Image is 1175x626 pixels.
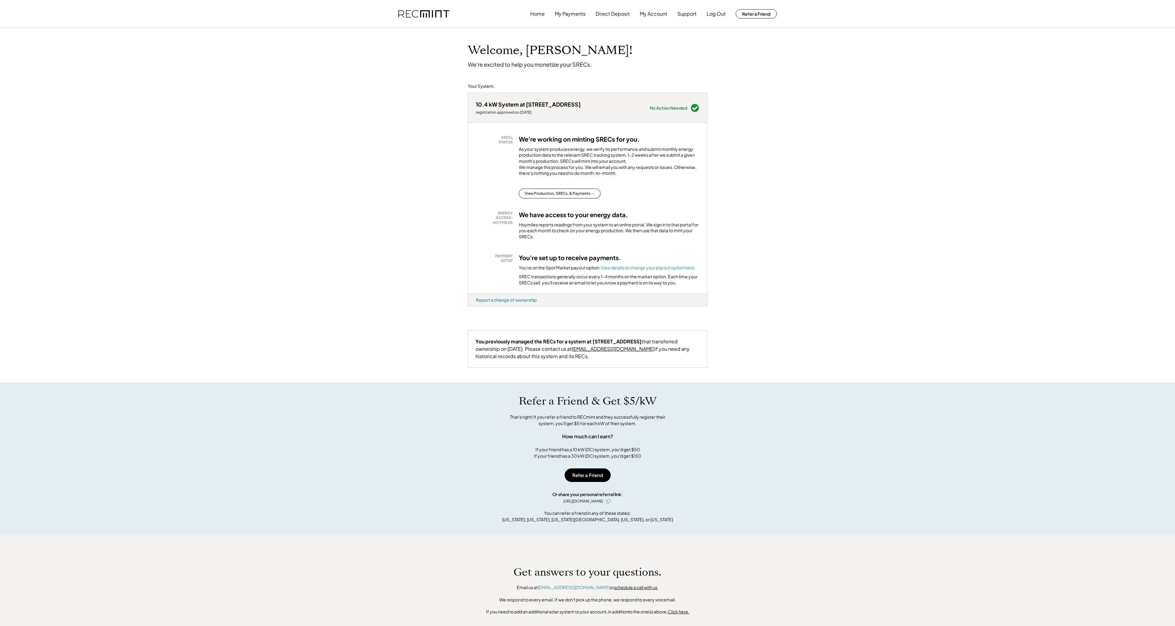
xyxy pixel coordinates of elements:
div: You're on the Spot Market payout option. [519,265,695,271]
div: If you need to add an additional solar system to your account, to the one(s) above, [486,609,689,615]
h3: We're working on minting SRECs for you. [519,135,640,143]
u: Click here. [668,609,689,614]
div: PAYMENT SETUP [479,254,513,263]
img: recmint-logotype%403x.png [398,10,449,18]
div: that transferred ownership on [DATE]. Please contact us at if you need any historical records abo... [476,338,700,360]
em: in addition [608,609,628,614]
button: click to copy [605,498,612,505]
h3: We have access to your energy data. [519,211,628,219]
a: View details or change your payout option here. [601,265,695,270]
div: That's right! If you refer a friend to RECmint and they successfully register their system, you'l... [503,414,672,427]
button: My Account [640,8,667,20]
div: We respond to every email. If we don't pick up the phone, we respond to every voicemail. [499,597,676,603]
div: scnt1hzv - VA Distributed [468,306,488,309]
div: ENERGY ACCESS: HOYMILES [479,211,513,225]
div: If your friend has a 10 kW (DC) system, you'd get $50 If your friend has a 30 kW (DC) system, you... [534,446,641,459]
div: We're excited to help you monetize your SRECs. [468,61,592,68]
div: No Action Needed [650,106,687,110]
div: How much can I earn? [562,433,613,440]
a: schedule a call with us [614,585,657,590]
h1: Get answers to your questions. [514,566,661,579]
div: As your system produces energy, we verify its performance and submit monthly energy production da... [519,146,699,179]
h3: You're set up to receive payments. [519,254,621,262]
h1: Refer a Friend & Get $5/kW [519,395,656,408]
a: [EMAIL_ADDRESS][DOMAIN_NAME] [538,585,610,590]
div: Your System: [468,83,495,89]
button: View Production, SRECs, & Payments → [519,189,601,198]
strong: You previously managed the RECs for a system at [STREET_ADDRESS] [476,338,642,345]
div: Hoymiles reports readings from your system to an online portal. We sign in to that portal for you... [519,222,699,240]
div: Email us at or . [517,585,659,591]
button: Home [530,8,545,20]
div: 10.4 kW System at [STREET_ADDRESS] [476,101,581,108]
div: You can refer a friend in any of these states: [US_STATE], [US_STATE], [US_STATE][GEOGRAPHIC_DATA... [502,510,673,523]
button: Refer a Friend [565,468,611,482]
div: SRECs STATUS [479,135,513,145]
div: SREC transactions generally occur every 1-4 months on the market option. Each time your SRECs sel... [519,274,699,286]
div: [URL][DOMAIN_NAME] [563,499,603,504]
div: Or share your personal referral link: [552,491,623,498]
a: [EMAIL_ADDRESS][DOMAIN_NAME] [572,346,655,352]
button: Log Out [707,8,726,20]
button: Refer a Friend [736,9,777,18]
div: registration approved on [DATE] [476,110,581,115]
button: My Payments [555,8,586,20]
div: Report a change of ownership [476,297,537,303]
button: Support [677,8,696,20]
button: Direct Deposit [596,8,630,20]
h1: Welcome, [PERSON_NAME]! [468,43,633,58]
